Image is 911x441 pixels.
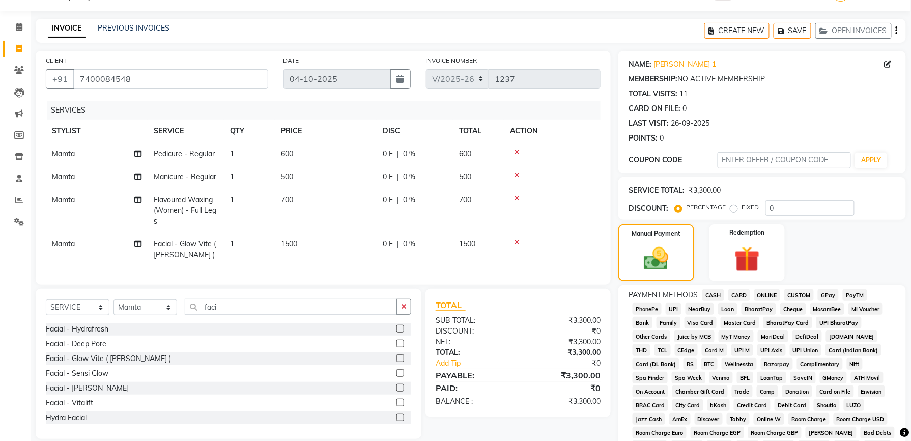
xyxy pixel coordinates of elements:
[861,427,895,438] span: Bad Debts
[48,19,86,38] a: INVOICE
[790,372,816,383] span: SaveIN
[818,289,839,301] span: GPay
[704,23,770,39] button: CREATE NEW
[757,372,786,383] span: LoanTap
[675,344,698,356] span: CEdge
[754,289,781,301] span: ONLINE
[687,203,726,212] label: PERCENTAGE
[185,299,397,315] input: Search or Scan
[230,195,234,204] span: 1
[403,195,415,205] span: 0 %
[671,118,710,129] div: 26-09-2025
[377,120,453,143] th: DISC
[691,427,744,438] span: Room Charge EGP
[46,120,148,143] th: STYLIST
[518,396,608,407] div: ₹3,300.00
[660,133,664,144] div: 0
[816,385,854,397] span: Card on File
[46,383,129,394] div: Facial - [PERSON_NAME]
[672,399,703,411] span: City Card
[727,413,750,425] span: Tabby
[814,399,840,411] span: Shoutlo
[428,396,518,407] div: BALANCE :
[790,344,822,356] span: UPI Union
[459,172,471,181] span: 500
[46,398,93,408] div: Facial - Vitalift
[46,324,108,335] div: Facial - Hydrafresh
[757,344,786,356] span: UPI Axis
[718,303,737,315] span: Loan
[403,149,415,159] span: 0 %
[281,195,293,204] span: 700
[52,239,75,249] span: Mamta
[683,103,687,114] div: 0
[680,89,688,99] div: 11
[848,303,883,315] span: MI Voucher
[383,172,393,182] span: 0 F
[148,120,224,143] th: SERVICE
[855,153,887,168] button: APPLY
[763,317,812,328] span: BharatPay Card
[633,358,679,370] span: Card (DL Bank)
[459,239,475,249] span: 1500
[504,120,601,143] th: ACTION
[719,330,754,342] span: MyT Money
[834,413,888,425] span: Room Charge USD
[633,372,668,383] span: Spa Finder
[709,372,733,383] span: Venmo
[654,344,671,356] span: TCL
[428,358,533,369] a: Add Tip
[46,353,171,364] div: Facial - Glow Vite ( [PERSON_NAME] )
[666,303,681,315] span: UPI
[633,317,652,328] span: Bank
[686,303,715,315] span: NearBuy
[46,69,74,89] button: +91
[858,385,886,397] span: Envision
[780,303,806,315] span: Cheque
[629,155,718,166] div: COUPON CODE
[46,339,106,349] div: Facial - Deep Pore
[46,56,67,65] label: CLIENT
[154,239,216,259] span: Facial - Glow Vite ( [PERSON_NAME] )
[689,185,721,196] div: ₹3,300.00
[629,133,658,144] div: POINTS:
[428,382,518,394] div: PAID:
[518,347,608,358] div: ₹3,300.00
[453,120,504,143] th: TOTAL
[629,203,669,214] div: DISCOUNT:
[629,59,651,70] div: NAME:
[674,330,715,342] span: Juice by MCB
[629,185,685,196] div: SERVICE TOTAL:
[230,172,234,181] span: 1
[669,413,691,425] span: AmEx
[154,149,215,158] span: Pedicure - Regular
[428,315,518,326] div: SUB TOTAL:
[754,413,784,425] span: Online W
[633,303,662,315] span: PhonePe
[758,330,788,342] span: MariDeal
[731,344,753,356] span: UPI M
[657,317,680,328] span: Family
[281,239,297,249] span: 1500
[397,172,399,182] span: |
[843,289,867,301] span: PayTM
[633,427,687,438] span: Room Charge Euro
[788,413,830,425] span: Room Charge
[281,149,293,158] span: 600
[730,228,765,237] label: Redemption
[732,385,753,397] span: Trade
[403,172,415,182] span: 0 %
[851,372,884,383] span: ATH Movil
[726,243,768,275] img: _gift.svg
[633,413,665,425] span: Jazz Cash
[633,344,650,356] span: THD
[428,347,518,358] div: TOTAL:
[722,358,757,370] span: Wellnessta
[154,195,216,226] span: Flavoured Waxing (Women) - Full Legs
[629,118,669,129] div: LAST VISIT:
[518,369,608,381] div: ₹3,300.00
[815,23,892,39] button: OPEN INVOICES
[748,427,802,438] span: Room Charge GBP
[629,290,698,300] span: PAYMENT METHODS
[629,89,678,99] div: TOTAL VISITS:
